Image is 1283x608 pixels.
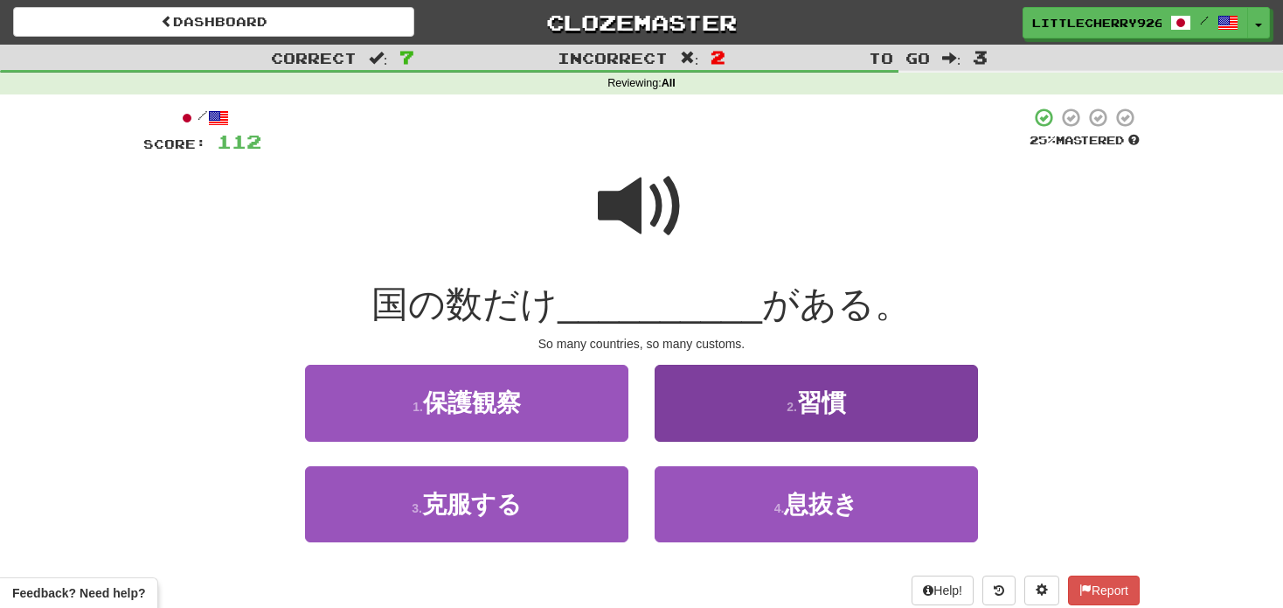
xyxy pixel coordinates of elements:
button: 2.習慣 [655,365,978,441]
span: __________ [558,283,762,325]
a: LittleCherry9267 / [1023,7,1248,38]
span: / [1200,14,1209,26]
div: So many countries, so many customs. [143,335,1140,353]
span: がある。 [762,283,912,325]
span: Open feedback widget [12,584,145,602]
span: 7 [399,46,414,67]
div: Mastered [1030,133,1140,149]
div: / [143,107,261,129]
span: 112 [217,130,261,152]
button: 4.息抜き [655,466,978,542]
a: Dashboard [13,7,414,37]
span: Score: [143,136,206,151]
span: 国の数だけ [371,283,558,325]
span: : [942,51,961,66]
small: 1 . [413,400,423,414]
span: 3 [973,46,988,67]
span: LittleCherry9267 [1032,15,1162,31]
small: 3 . [412,501,422,515]
button: Round history (alt+y) [982,576,1016,605]
span: 保護観察 [423,389,521,416]
button: Report [1068,576,1140,605]
span: 克服する [422,491,522,518]
span: 習慣 [797,389,846,416]
span: To go [869,49,930,66]
span: 息抜き [784,491,858,518]
span: Incorrect [558,49,668,66]
span: Correct [271,49,357,66]
small: 4 . [774,501,785,515]
a: Clozemaster [440,7,842,38]
button: 3.克服する [305,466,628,542]
span: 25 % [1030,133,1056,147]
small: 2 . [787,400,797,414]
span: : [369,51,388,66]
span: : [680,51,699,66]
strong: All [662,77,676,89]
button: 1.保護観察 [305,365,628,441]
span: 2 [711,46,725,67]
button: Help! [912,576,974,605]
